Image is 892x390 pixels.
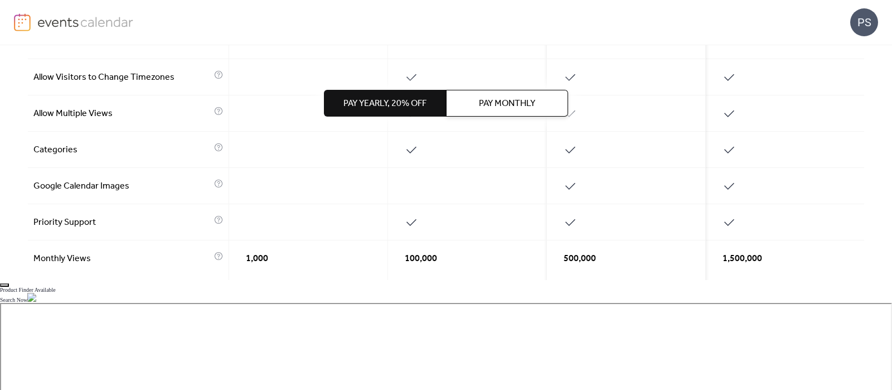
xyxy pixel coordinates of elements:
[27,293,36,302] img: awin-product-finder-preview-body-arrow-right-black.png
[33,107,211,121] span: Allow Multiple Views
[14,13,31,31] img: logo
[246,252,268,266] span: 1,000
[564,252,596,266] span: 500,000
[33,35,211,48] span: Default to Local Timezone
[850,8,878,36] div: PS
[33,71,211,84] span: Allow Visitors to Change Timezones
[723,252,762,266] span: 1,500,000
[324,90,446,117] button: Pay Yearly, 20% off
[33,143,211,157] span: Categories
[33,180,211,193] span: Google Calendar Images
[446,90,568,117] button: Pay Monthly
[343,97,426,110] span: Pay Yearly, 20% off
[405,252,437,266] span: 100,000
[33,252,211,266] span: Monthly Views
[37,13,134,30] img: logo-type
[479,97,535,110] span: Pay Monthly
[33,216,211,229] span: Priority Support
